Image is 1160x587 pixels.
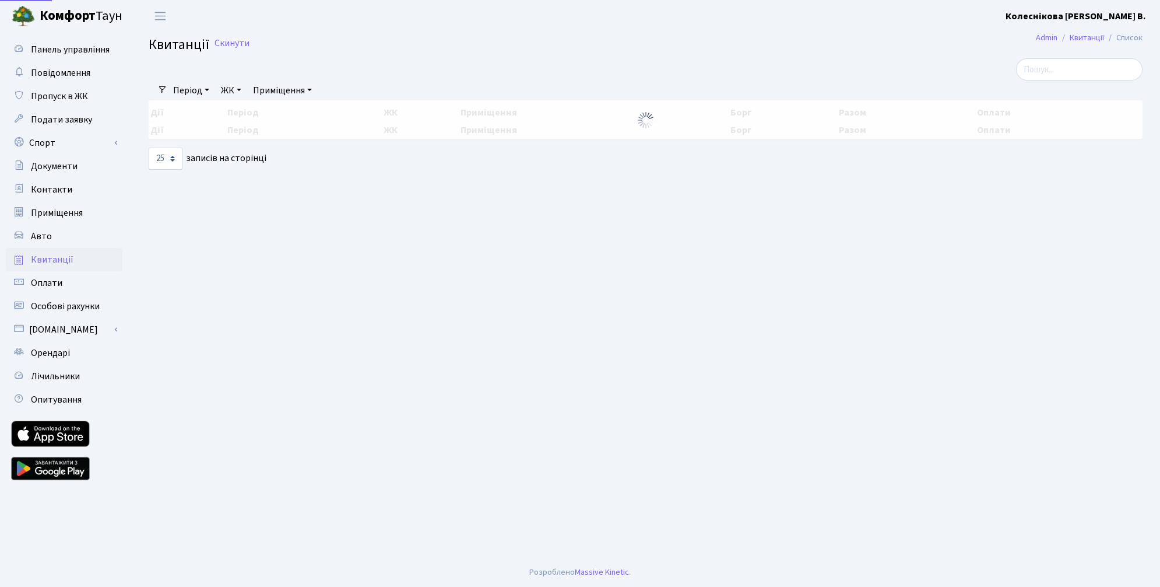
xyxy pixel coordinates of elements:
span: Особові рахунки [31,300,100,313]
a: [DOMAIN_NAME] [6,318,122,341]
img: logo.png [12,5,35,28]
span: Орендарі [31,347,70,359]
span: Приміщення [31,207,83,219]
a: Документи [6,155,122,178]
a: Панель управління [6,38,122,61]
span: Лічильники [31,370,80,383]
span: Опитування [31,393,82,406]
a: Авто [6,225,122,248]
a: Колеснікова [PERSON_NAME] В. [1006,9,1146,23]
a: Massive Kinetic [575,566,629,578]
span: Документи [31,160,78,173]
a: Спорт [6,131,122,155]
a: Пропуск в ЖК [6,85,122,108]
span: Контакти [31,183,72,196]
a: Повідомлення [6,61,122,85]
li: Список [1104,32,1143,44]
b: Комфорт [40,6,96,25]
div: Розроблено . [529,566,631,579]
nav: breadcrumb [1018,26,1160,50]
span: Оплати [31,277,62,289]
a: Приміщення [248,81,317,100]
a: Подати заявку [6,108,122,131]
input: Пошук... [1016,58,1143,81]
a: Квитанції [1070,32,1104,44]
a: Приміщення [6,201,122,225]
a: Квитанції [6,248,122,271]
select: записів на сторінці [149,148,182,170]
b: Колеснікова [PERSON_NAME] В. [1006,10,1146,23]
a: Період [168,81,214,100]
a: Admin [1036,32,1057,44]
a: ЖК [216,81,246,100]
a: Оплати [6,271,122,295]
a: Опитування [6,388,122,411]
span: Панель управління [31,43,110,56]
a: Контакти [6,178,122,201]
span: Пропуск в ЖК [31,90,88,103]
span: Повідомлення [31,67,90,79]
label: записів на сторінці [149,148,266,170]
span: Квитанції [31,253,73,266]
img: Обробка... [637,111,655,130]
a: Лічильники [6,365,122,388]
a: Орендарі [6,341,122,365]
a: Особові рахунки [6,295,122,318]
span: Авто [31,230,52,243]
span: Квитанції [149,34,209,55]
button: Переключити навігацію [146,6,175,26]
span: Подати заявку [31,113,92,126]
span: Таун [40,6,122,26]
a: Скинути [215,38,249,49]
